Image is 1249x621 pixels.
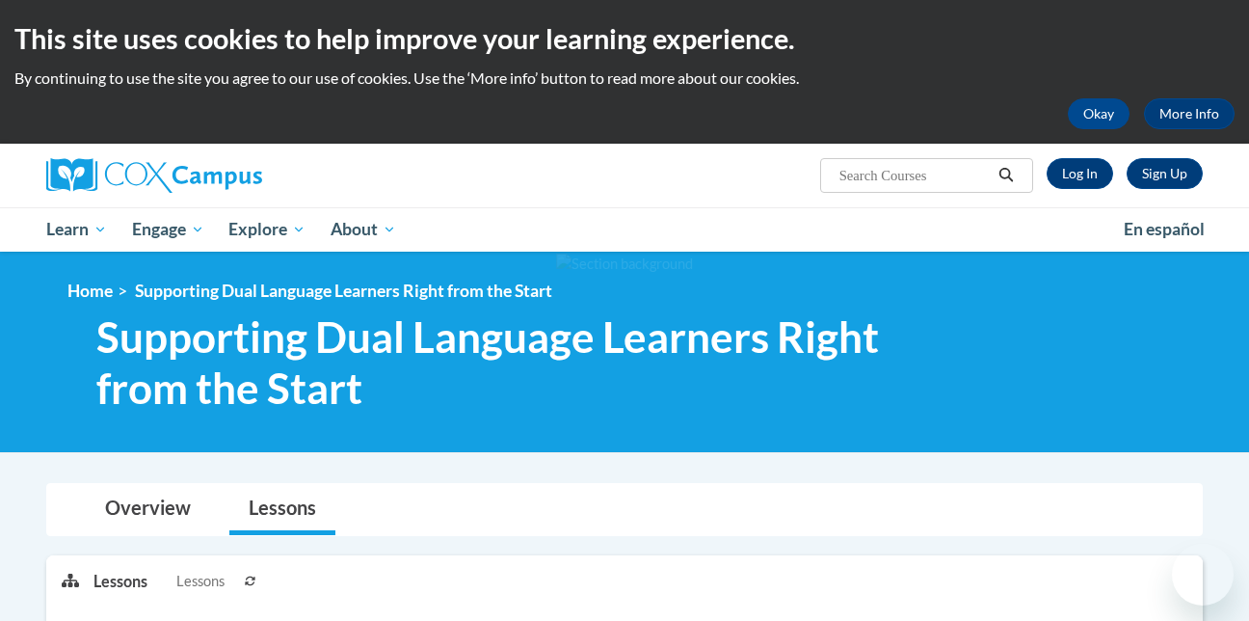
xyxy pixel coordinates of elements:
span: Learn [46,218,107,241]
a: About [318,207,409,252]
p: By continuing to use the site you agree to our use of cookies. Use the ‘More info’ button to read... [14,67,1235,89]
h2: This site uses cookies to help improve your learning experience. [14,19,1235,58]
span: Explore [228,218,306,241]
a: Explore [216,207,318,252]
span: En español [1124,219,1205,239]
a: Learn [34,207,120,252]
a: Register [1127,158,1203,189]
img: Section background [556,254,693,275]
a: Engage [120,207,217,252]
span: Lessons [176,571,225,592]
a: Home [67,281,113,301]
span: Supporting Dual Language Learners Right from the Start [96,311,925,414]
a: Log In [1047,158,1113,189]
div: Main menu [17,207,1232,252]
iframe: Button to launch messaging window [1172,544,1234,606]
button: Search [992,164,1021,187]
img: Cox Campus [46,158,262,193]
input: Search Courses [837,164,992,187]
a: Overview [86,484,210,535]
span: About [331,218,396,241]
span: Engage [132,218,204,241]
p: Lessons [93,571,147,592]
span: Supporting Dual Language Learners Right from the Start [135,281,552,301]
button: Okay [1068,98,1129,129]
a: Cox Campus [46,158,412,193]
a: More Info [1144,98,1235,129]
a: En español [1111,209,1217,250]
a: Lessons [229,484,335,535]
